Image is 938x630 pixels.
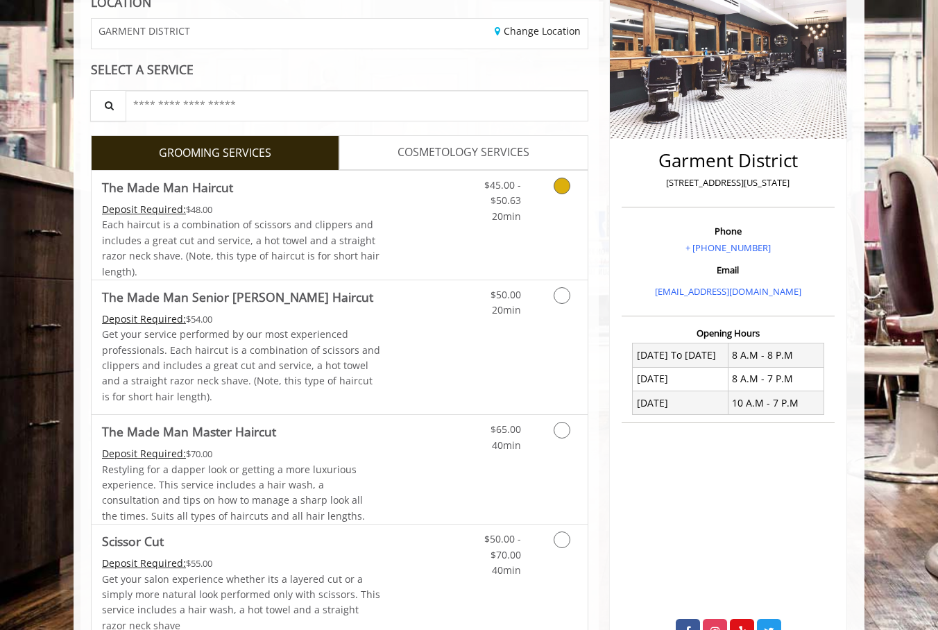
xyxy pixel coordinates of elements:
span: Restyling for a dapper look or getting a more luxurious experience. This service includes a hair ... [102,463,365,522]
h2: Garment District [625,151,831,171]
a: [EMAIL_ADDRESS][DOMAIN_NAME] [655,285,801,298]
td: [DATE] [633,391,728,415]
span: 20min [492,210,521,223]
span: $65.00 [491,423,521,436]
span: $45.00 - $50.63 [484,178,521,207]
span: GROOMING SERVICES [159,144,271,162]
b: The Made Man Senior [PERSON_NAME] Haircut [102,287,373,307]
td: 10 A.M - 7 P.M [728,391,824,415]
span: $50.00 [491,288,521,301]
td: [DATE] [633,367,728,391]
a: Change Location [495,24,581,37]
span: This service needs some Advance to be paid before we block your appointment [102,203,186,216]
span: This service needs some Advance to be paid before we block your appointment [102,447,186,460]
h3: Phone [625,226,831,236]
div: $55.00 [102,556,381,571]
div: SELECT A SERVICE [91,63,588,76]
span: $50.00 - $70.00 [484,532,521,561]
p: Get your service performed by our most experienced professionals. Each haircut is a combination o... [102,327,381,405]
b: Scissor Cut [102,531,164,551]
b: The Made Man Haircut [102,178,233,197]
span: This service needs some Advance to be paid before we block your appointment [102,556,186,570]
span: 20min [492,303,521,316]
h3: Email [625,265,831,275]
button: Service Search [90,90,126,121]
div: $48.00 [102,202,381,217]
div: $70.00 [102,446,381,461]
span: COSMETOLOGY SERVICES [398,144,529,162]
td: 8 A.M - 8 P.M [728,343,824,367]
td: [DATE] To [DATE] [633,343,728,367]
span: 40min [492,439,521,452]
p: [STREET_ADDRESS][US_STATE] [625,176,831,190]
td: 8 A.M - 7 P.M [728,367,824,391]
div: $54.00 [102,312,381,327]
b: The Made Man Master Haircut [102,422,276,441]
span: This service needs some Advance to be paid before we block your appointment [102,312,186,325]
h3: Opening Hours [622,328,835,338]
span: Each haircut is a combination of scissors and clippers and includes a great cut and service, a ho... [102,218,380,278]
a: + [PHONE_NUMBER] [685,241,771,254]
span: GARMENT DISTRICT [99,26,190,36]
span: 40min [492,563,521,577]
